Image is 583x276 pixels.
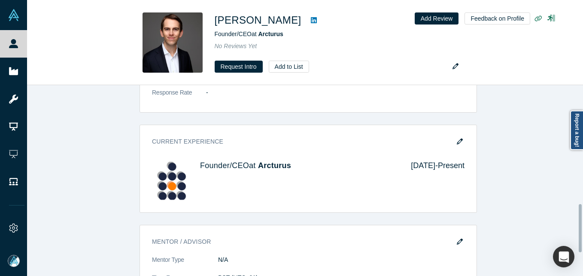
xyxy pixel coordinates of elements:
[218,255,465,264] dd: N/A
[215,61,263,73] button: Request Intro
[152,161,191,200] img: Arcturus's Logo
[258,161,291,170] a: Arcturus
[215,43,257,49] span: No Reviews Yet
[8,9,20,21] img: Alchemist Vault Logo
[215,31,283,37] span: Founder/CEO at
[200,161,399,171] h4: Founder/CEO at
[415,12,459,25] button: Add Review
[152,88,206,106] dt: Response Rate
[152,237,452,246] h3: Mentor / Advisor
[143,12,203,73] img: Jonathan McCullagh's Profile Image
[8,255,20,267] img: Mia Scott's Account
[206,88,465,97] dd: -
[269,61,309,73] button: Add to List
[152,137,452,146] h3: Current Experience
[399,161,465,200] div: [DATE] - Present
[258,31,283,37] a: Arcturus
[465,12,530,25] button: Feedback on Profile
[215,12,301,28] h1: [PERSON_NAME]
[570,110,583,150] a: Report a bug!
[152,255,218,273] dt: Mentor Type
